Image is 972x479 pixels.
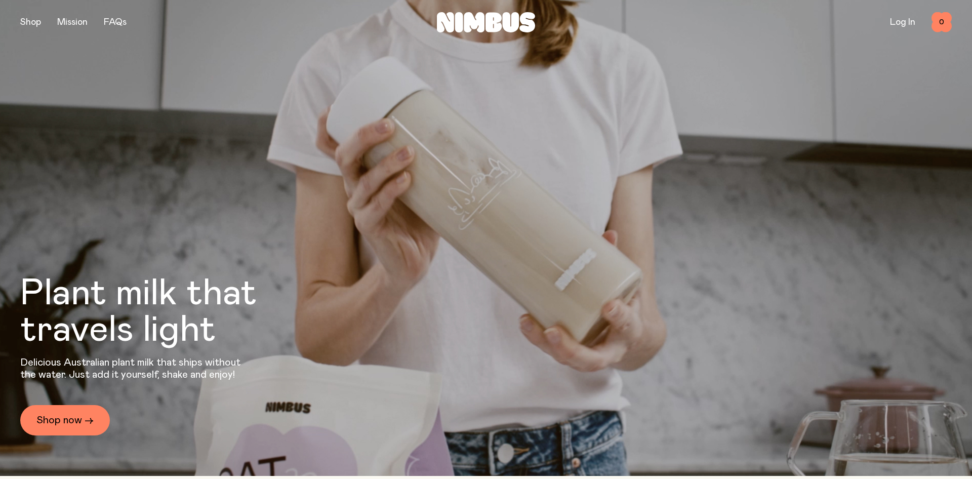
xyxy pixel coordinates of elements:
p: Delicious Australian plant milk that ships without the water. Just add it yourself, shake and enjoy! [20,356,247,381]
a: Mission [57,18,88,27]
a: FAQs [104,18,127,27]
h1: Plant milk that travels light [20,275,312,348]
a: Shop now → [20,405,110,435]
button: 0 [931,12,952,32]
a: Log In [890,18,915,27]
